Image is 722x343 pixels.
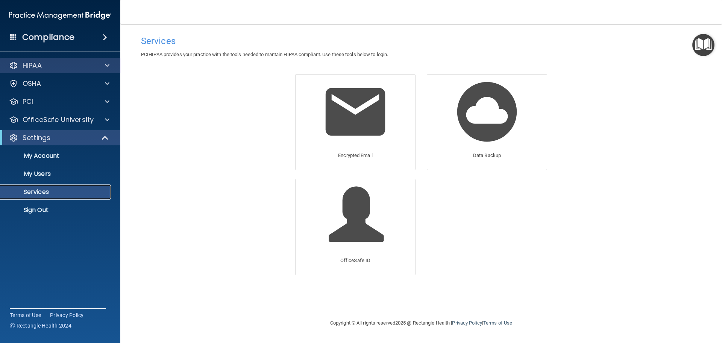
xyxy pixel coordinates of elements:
div: Copyright © All rights reserved 2025 @ Rectangle Health | | [284,311,558,335]
h4: Services [141,36,701,46]
p: HIPAA [23,61,42,70]
p: OfficeSafe ID [340,256,370,265]
p: My Users [5,170,108,178]
p: Sign Out [5,206,108,214]
p: My Account [5,152,108,160]
p: Settings [23,133,50,142]
a: Privacy Policy [452,320,482,326]
p: Services [5,188,108,196]
a: PCI [9,97,109,106]
img: Encrypted Email [320,76,391,148]
a: Terms of Use [483,320,512,326]
a: HIPAA [9,61,109,70]
a: Settings [9,133,109,142]
a: Privacy Policy [50,311,84,319]
img: PMB logo [9,8,111,23]
h4: Compliance [22,32,74,43]
iframe: Drift Widget Chat Controller [592,290,713,320]
p: Data Backup [473,151,501,160]
a: OSHA [9,79,109,88]
p: OSHA [23,79,41,88]
span: PCIHIPAA provides your practice with the tools needed to mantain HIPAA compliant. Use these tools... [141,52,388,57]
a: OfficeSafe ID [295,179,416,275]
a: OfficeSafe University [9,115,109,124]
span: Ⓒ Rectangle Health 2024 [10,322,71,329]
a: Terms of Use [10,311,41,319]
img: Data Backup [451,76,523,148]
a: Data Backup Data Backup [427,74,547,170]
a: Encrypted Email Encrypted Email [295,74,416,170]
p: OfficeSafe University [23,115,94,124]
p: Encrypted Email [338,151,373,160]
button: Open Resource Center [692,34,714,56]
p: PCI [23,97,33,106]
